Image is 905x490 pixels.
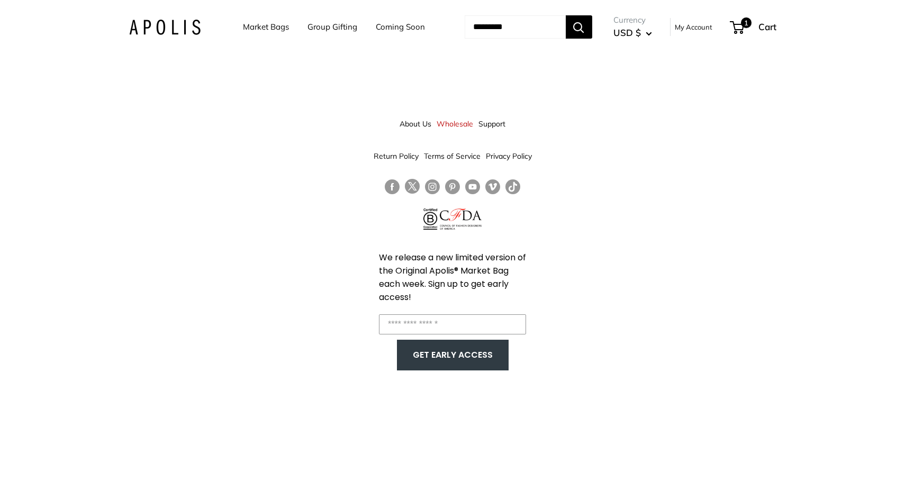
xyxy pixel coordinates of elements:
a: Market Bags [243,20,289,34]
a: Terms of Service [424,147,481,166]
a: My Account [675,21,712,33]
span: 1 [740,17,751,28]
a: Follow us on Twitter [405,179,420,198]
a: Follow us on YouTube [465,179,480,194]
button: Search [566,15,592,39]
span: Cart [758,21,776,32]
a: Support [478,114,505,133]
img: Apolis [129,20,201,35]
input: Search... [465,15,566,39]
a: Follow us on Facebook [385,179,400,194]
a: About Us [400,114,431,133]
img: Council of Fashion Designers of America Member [440,208,482,230]
button: USD $ [613,24,652,41]
a: Group Gifting [307,20,357,34]
a: 1 Cart [731,19,776,35]
span: Currency [613,13,652,28]
input: Enter your email [379,314,526,334]
span: USD $ [613,27,641,38]
button: GET EARLY ACCESS [408,345,498,365]
a: Return Policy [374,147,419,166]
a: Follow us on Tumblr [505,179,520,194]
span: We release a new limited version of the Original Apolis® Market Bag each week. Sign up to get ear... [379,251,526,303]
img: Certified B Corporation [423,208,438,230]
a: Wholesale [437,114,473,133]
a: Follow us on Instagram [425,179,440,194]
a: Follow us on Vimeo [485,179,500,194]
a: Coming Soon [376,20,425,34]
a: Privacy Policy [486,147,532,166]
a: Follow us on Pinterest [445,179,460,194]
